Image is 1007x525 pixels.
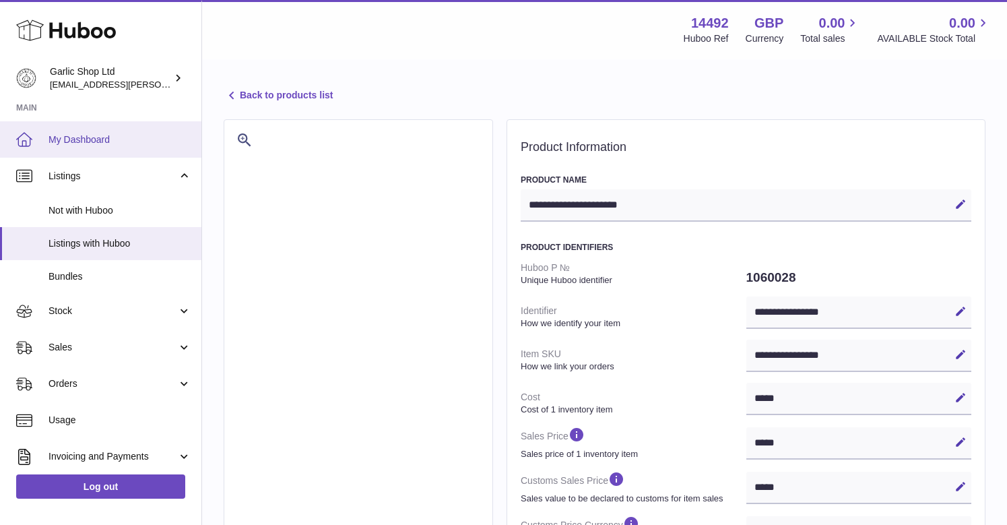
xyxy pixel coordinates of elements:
dd: 1060028 [746,264,972,292]
strong: How we identify your item [521,317,743,330]
a: Log out [16,474,185,499]
span: AVAILABLE Stock Total [877,32,991,45]
dt: Identifier [521,299,746,334]
span: Listings with Huboo [48,237,191,250]
strong: GBP [754,14,783,32]
dt: Item SKU [521,342,746,377]
div: Currency [746,32,784,45]
span: [EMAIL_ADDRESS][PERSON_NAME][DOMAIN_NAME] [50,79,270,90]
span: Sales [48,341,177,354]
dt: Sales Price [521,421,746,465]
strong: Sales value to be declared to customs for item sales [521,493,743,505]
span: Total sales [800,32,860,45]
a: 0.00 Total sales [800,14,860,45]
span: Usage [48,414,191,427]
span: 0.00 [949,14,975,32]
strong: How we link your orders [521,361,743,373]
a: 0.00 AVAILABLE Stock Total [877,14,991,45]
strong: Unique Huboo identifier [521,274,743,286]
a: Back to products list [224,88,333,104]
span: Bundles [48,270,191,283]
img: alec.veit@garlicshop.co.uk [16,68,36,88]
span: Stock [48,305,177,317]
span: Invoicing and Payments [48,450,177,463]
h2: Product Information [521,140,971,155]
span: Orders [48,377,177,390]
span: Not with Huboo [48,204,191,217]
div: Garlic Shop Ltd [50,65,171,91]
span: Listings [48,170,177,183]
span: My Dashboard [48,133,191,146]
dt: Cost [521,385,746,421]
span: 0.00 [819,14,845,32]
dt: Huboo P № [521,256,746,291]
h3: Product Identifiers [521,242,971,253]
strong: Sales price of 1 inventory item [521,448,743,460]
strong: 14492 [691,14,729,32]
strong: Cost of 1 inventory item [521,404,743,416]
div: Huboo Ref [684,32,729,45]
h3: Product Name [521,175,971,185]
dt: Customs Sales Price [521,465,746,509]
